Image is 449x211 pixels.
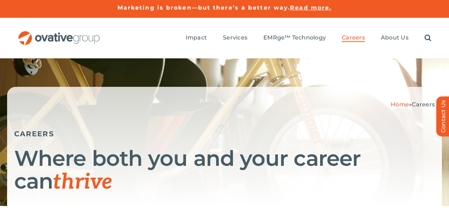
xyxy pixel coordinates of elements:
a: EMRge™ Technology [263,34,326,42]
span: thrive [53,169,112,195]
a: Services [223,34,247,42]
h5: CAREERS [14,130,435,138]
span: EMRge™ Technology [263,34,326,41]
span: Services [223,34,247,41]
a: Careers [342,34,365,42]
a: Marketing is broken—but there’s a better way. [117,4,290,11]
h1: Where both you and your career can [14,147,435,194]
a: Home [391,101,409,108]
a: Impact [186,34,207,42]
span: Impact [186,34,207,41]
a: OG_Full_horizontal_RGB [18,30,100,37]
span: » [391,101,435,108]
a: Search [425,34,431,42]
span: Careers [342,34,365,41]
a: About Us [381,34,409,42]
span: About Us [381,34,409,41]
nav: Menu [186,27,431,49]
a: Read more. [290,4,332,11]
span: Careers [412,101,435,108]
